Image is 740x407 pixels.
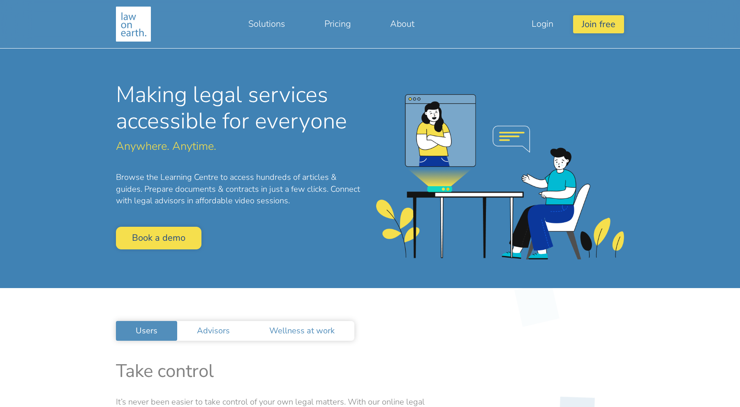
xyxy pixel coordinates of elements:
img: Making legal services accessible to everyone, anywhere, anytime [116,7,151,42]
p: Browse the Learning Centre to access hundreds of articles & guides. Prepare documents & contracts... [116,172,364,207]
img: homepage-banner.png [376,94,624,260]
a: Users [116,321,177,341]
a: Advisors [177,321,250,341]
a: Wellness at work [250,321,354,341]
a: Solutions [229,14,305,34]
a: Book a demo [116,227,201,249]
h2: Take control [116,360,624,382]
a: Login [512,14,573,34]
h1: Making legal services accessible for everyone [116,81,364,134]
a: Pricing [305,14,370,34]
p: Anywhere. Anytime. [116,141,364,152]
button: Join free [573,15,624,33]
a: About [370,14,434,34]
